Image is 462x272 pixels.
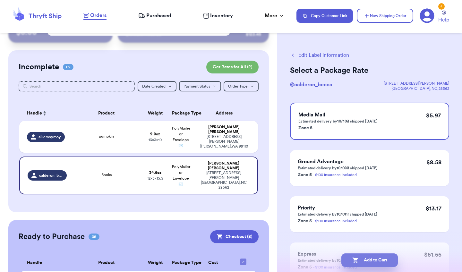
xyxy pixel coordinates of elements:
span: PolyMailer or Envelope ✉️ [172,165,190,186]
input: Search [19,81,135,91]
button: Order Type [224,81,259,91]
a: - $100 insurance included [313,173,357,177]
span: Zone 5 [298,219,312,223]
button: Edit Label Information [290,51,349,59]
div: 4 [438,3,445,10]
span: Payment Status [184,84,210,88]
th: Weight [142,106,168,121]
a: - $100 insurance included [313,219,357,223]
span: PolyMailer or Envelope ✉️ [172,126,190,148]
th: Address [194,106,258,121]
button: Get Rates for All (2) [206,61,259,73]
span: Inventory [210,12,233,20]
span: pumpkin [99,134,114,138]
button: Add to Cart [341,253,398,267]
th: Product [71,255,142,271]
span: @ calderon_becca [290,82,332,87]
span: Zone 5 [298,126,312,130]
span: 13 x 3 x 10 [149,138,162,142]
a: Purchased [138,12,171,20]
span: Zone 5 [298,173,312,177]
th: Package Type [168,106,194,121]
div: [GEOGRAPHIC_DATA] , NC , 28562 [384,86,449,91]
a: Orders [83,12,107,20]
button: Copy Customer Link [296,9,353,23]
button: Payment Status [179,81,221,91]
span: Orders [90,12,107,19]
div: [STREET_ADDRESS][PERSON_NAME] [PERSON_NAME] , WA 99110 [198,134,250,149]
div: More [265,12,285,20]
a: Inventory [203,12,233,20]
a: Help [438,11,449,24]
div: [PERSON_NAME] [PERSON_NAME] [198,161,250,171]
div: $ 123.45 [246,31,261,38]
h2: Incomplete [19,62,59,72]
span: Ground Advantage [298,159,344,164]
span: 08 [89,234,99,240]
h2: Ready to Purchase [19,232,85,242]
h2: Select a Package Rate [290,65,449,76]
a: 4 [420,8,434,23]
th: Weight [142,255,168,271]
strong: 34.6 oz [149,171,161,174]
th: Package Type [168,255,194,271]
p: $ 8.58 [426,158,441,167]
button: New Shipping Order [357,9,413,23]
span: Books [101,173,112,177]
span: Media Mail [298,112,325,117]
span: Handle [27,259,42,266]
p: $ 13.17 [426,204,441,213]
button: Checkout (8) [210,230,259,243]
button: Sort ascending [42,109,47,117]
span: Priority [298,205,315,210]
span: Handle [27,110,42,117]
span: Order Type [228,84,248,88]
p: Estimated delivery by 10/07 if shipped [DATE] [298,212,377,217]
span: 12 x 3 x 15.5 [147,176,163,180]
span: 02 [63,64,73,70]
th: Product [71,106,142,121]
th: Cost [194,255,232,271]
span: Date Created [142,84,166,88]
div: [STREET_ADDRESS][PERSON_NAME] [GEOGRAPHIC_DATA] , NC 28562 [198,171,250,190]
p: Estimated delivery by 10/08 if shipped [DATE] [298,166,378,171]
span: alliemoymoy [38,134,61,140]
span: calderon_becca [39,173,63,178]
div: [PERSON_NAME] [PERSON_NAME] [198,125,250,134]
span: Purchased [146,12,171,20]
p: Estimated delivery by 10/10 if shipped [DATE] [298,119,378,124]
p: $ 5.97 [426,111,441,120]
strong: 9.8 oz [150,132,160,136]
button: Date Created [138,81,176,91]
span: Help [438,16,449,24]
div: [STREET_ADDRESS][PERSON_NAME] [384,81,449,86]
